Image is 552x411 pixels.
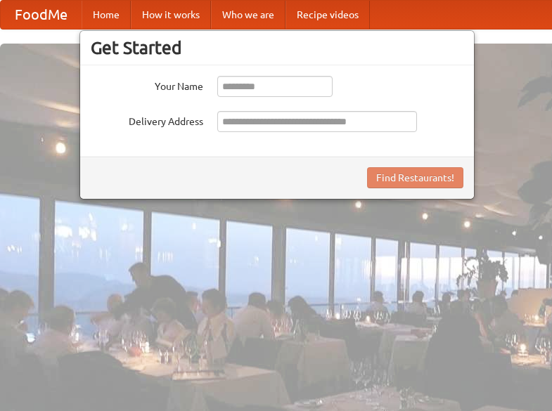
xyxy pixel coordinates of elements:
[367,167,463,188] button: Find Restaurants!
[91,111,203,129] label: Delivery Address
[91,76,203,93] label: Your Name
[285,1,370,29] a: Recipe videos
[131,1,211,29] a: How it works
[82,1,131,29] a: Home
[211,1,285,29] a: Who we are
[1,1,82,29] a: FoodMe
[91,37,463,58] h3: Get Started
